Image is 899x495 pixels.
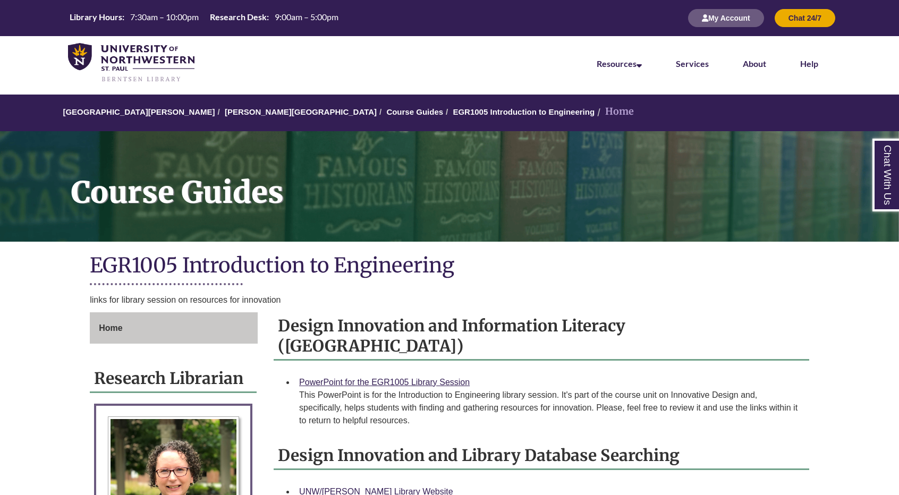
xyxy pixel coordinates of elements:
th: Library Hours: [65,11,126,23]
span: 7:30am – 10:00pm [130,12,199,22]
h2: Design Innovation and Library Database Searching [274,442,809,470]
a: My Account [688,13,764,22]
a: About [743,58,766,69]
span: 9:00am – 5:00pm [275,12,338,22]
a: PowerPoint for the EGR1005 Library Session [299,378,470,387]
div: Guide Page Menu [90,312,258,344]
button: Chat 24/7 [775,9,835,27]
th: Research Desk: [206,11,270,23]
span: links for library session on resources for innovation [90,295,281,304]
a: Chat 24/7 [775,13,835,22]
a: Course Guides [386,107,443,116]
button: My Account [688,9,764,27]
li: Home [595,104,634,120]
a: [GEOGRAPHIC_DATA][PERSON_NAME] [63,107,215,116]
h2: Design Innovation and Information Literacy ([GEOGRAPHIC_DATA]) [274,312,809,361]
a: EGR1005 Introduction to Engineering [453,107,595,116]
a: Services [676,58,709,69]
a: Help [800,58,818,69]
span: Home [99,323,122,332]
a: Home [90,312,258,344]
div: This PowerPoint is for the Introduction to Engineering library session. It's part of the course u... [299,389,801,427]
a: Hours Today [65,11,343,25]
a: Resources [597,58,642,69]
h1: EGR1005 Introduction to Engineering [90,252,809,280]
h1: Course Guides [60,131,899,228]
h2: Research Librarian [90,365,257,393]
a: [PERSON_NAME][GEOGRAPHIC_DATA] [225,107,377,116]
img: UNWSP Library Logo [68,43,194,83]
table: Hours Today [65,11,343,24]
